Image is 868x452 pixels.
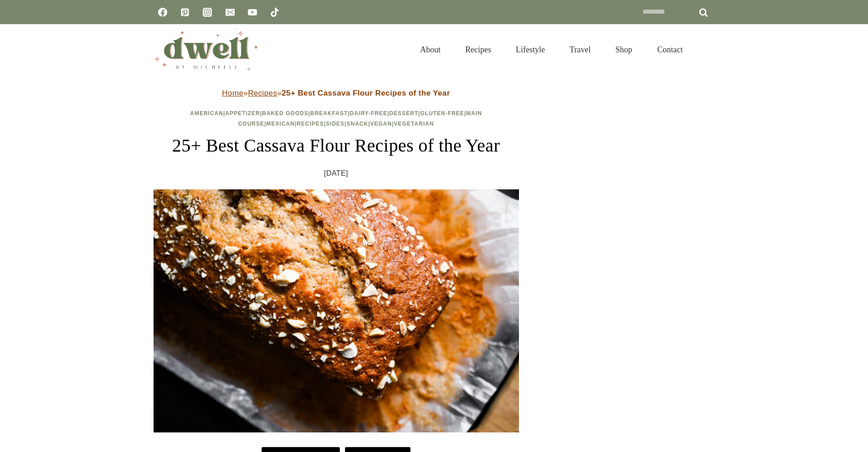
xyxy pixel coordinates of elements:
[557,34,603,66] a: Travel
[699,42,715,57] button: View Search Form
[154,132,519,159] h1: 25+ Best Cassava Flour Recipes of the Year
[221,3,239,21] a: Email
[389,110,418,117] a: Dessert
[225,110,260,117] a: Appetizer
[154,29,258,71] img: DWELL by michelle
[453,34,503,66] a: Recipes
[190,110,223,117] a: American
[394,121,434,127] a: Vegetarian
[262,110,308,117] a: Baked Goods
[222,89,243,97] a: Home
[603,34,644,66] a: Shop
[243,3,262,21] a: YouTube
[282,89,450,97] strong: 25+ Best Cassava Flour Recipes of the Year
[266,121,294,127] a: Mexican
[248,89,277,97] a: Recipes
[176,3,194,21] a: Pinterest
[370,121,392,127] a: Vegan
[408,34,694,66] nav: Primary Navigation
[266,3,284,21] a: TikTok
[420,110,464,117] a: Gluten-Free
[198,3,216,21] a: Instagram
[310,110,348,117] a: Breakfast
[297,121,324,127] a: Recipes
[503,34,557,66] a: Lifestyle
[346,121,368,127] a: Snack
[350,110,387,117] a: Dairy-Free
[326,121,344,127] a: Sides
[222,89,450,97] span: » »
[154,3,172,21] a: Facebook
[645,34,695,66] a: Contact
[408,34,453,66] a: About
[324,167,348,180] time: [DATE]
[190,110,482,127] span: | | | | | | | | | | | | |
